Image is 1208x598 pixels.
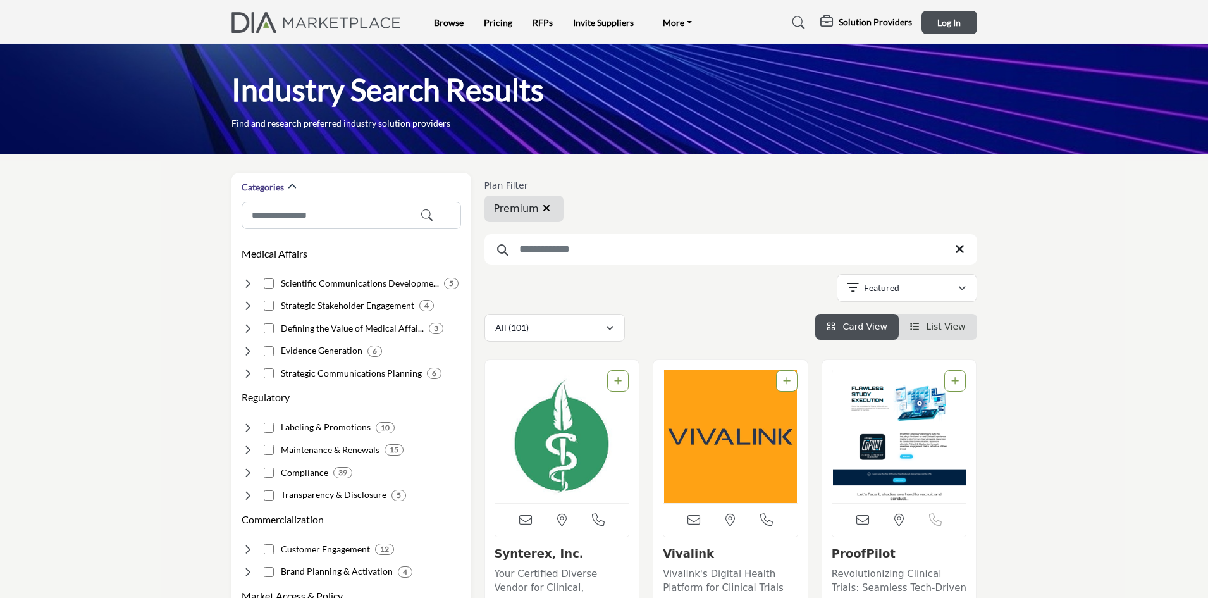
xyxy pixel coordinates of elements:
[242,390,290,405] button: Regulatory
[449,279,453,288] b: 5
[832,547,967,561] h3: ProofPilot
[937,17,961,28] span: Log In
[663,370,798,503] img: Vivalink
[837,274,977,302] button: Featured
[427,368,441,379] div: 6 Results For Strategic Communications Planning
[264,490,274,501] input: Select Transparency & Disclosure checkbox
[242,512,324,527] button: Commercialization
[654,14,701,32] a: More
[281,565,393,578] h4: Brand Planning & Activation: Developing and executing commercial launch strategies.
[397,491,401,500] b: 5
[398,566,412,578] div: 4 Results For Brand Planning & Activation
[376,422,395,433] div: 10 Results For Labeling & Promotions
[242,202,461,229] input: Search Category
[820,15,912,30] div: Solution Providers
[839,16,912,28] h5: Solution Providers
[391,490,406,501] div: 5 Results For Transparency & Disclosure
[832,370,966,503] img: ProofPilot
[495,370,629,503] img: Synterex, Inc.
[614,376,622,386] a: Add To List
[495,547,584,560] a: Synterex, Inc.
[951,376,959,386] a: Add To List
[264,423,274,433] input: Select Labeling & Promotions checkbox
[373,347,377,356] b: 6
[390,445,398,454] b: 15
[432,369,436,378] b: 6
[864,282,899,294] p: Featured
[367,346,382,357] div: 6 Results For Evidence Generation
[899,314,977,340] li: List View
[780,13,813,33] a: Search
[444,278,459,289] div: 5 Results For Scientific Communications Development
[281,543,370,556] h4: Customer Engagement: Understanding and optimizing patient experience across channels.
[832,370,966,503] a: Open Listing in new tab
[495,370,629,503] a: Open Listing in new tab
[403,568,407,576] b: 4
[281,277,439,290] h4: Scientific Communications Development: Creating scientific content showcasing clinical evidence.
[242,246,307,261] button: Medical Affairs
[533,17,553,28] a: RFPs
[281,299,414,312] h4: Strategic Stakeholder Engagement: Interacting with key opinion leaders and advocacy partners.
[783,376,791,386] a: Add To List
[264,301,274,311] input: Select Strategic Stakeholder Engagement checkbox
[495,321,529,334] p: All (101)
[264,346,274,356] input: Select Evidence Generation checkbox
[264,323,274,333] input: Select Defining the Value of Medical Affairs checkbox
[281,489,386,501] h4: Transparency & Disclosure: Transparency & Disclosure
[242,181,284,194] h2: Categories
[281,344,362,357] h4: Evidence Generation: Research to support clinical and economic value claims.
[338,468,347,477] b: 39
[375,544,394,555] div: 12 Results For Customer Engagement
[434,324,438,333] b: 3
[281,367,422,380] h4: Strategic Communications Planning: Developing publication plans demonstrating product benefits an...
[231,12,408,33] img: Site Logo
[494,202,539,215] span: Premium
[832,547,896,560] a: ProofPilot
[264,368,274,378] input: Select Strategic Communications Planning checkbox
[281,466,328,479] h4: Compliance: Local and global regulatory compliance.
[484,314,625,342] button: All (101)
[381,423,390,432] b: 10
[380,545,389,554] b: 12
[264,278,274,289] input: Select Scientific Communications Development checkbox
[910,321,966,332] a: View List
[663,547,714,560] a: Vivalink
[264,468,274,478] input: Select Compliance checkbox
[573,17,634,28] a: Invite Suppliers
[663,370,798,503] a: Open Listing in new tab
[281,444,379,456] h4: Maintenance & Renewals: Maintaining marketing authorizations and safety reporting.
[264,445,274,455] input: Select Maintenance & Renewals checkbox
[231,117,450,130] p: Find and research preferred industry solution providers
[281,322,424,335] h4: Defining the Value of Medical Affairs
[434,17,464,28] a: Browse
[333,467,352,478] div: 39 Results For Compliance
[663,547,798,561] h3: Vivalink
[385,444,404,456] div: 15 Results For Maintenance & Renewals
[264,567,274,577] input: Select Brand Planning & Activation checkbox
[484,180,564,191] h6: Plan Filter
[264,544,274,554] input: Select Customer Engagement checkbox
[815,314,899,340] li: Card View
[484,17,512,28] a: Pricing
[419,300,434,311] div: 4 Results For Strategic Stakeholder Engagement
[842,321,887,332] span: Card View
[424,301,429,310] b: 4
[921,11,977,34] button: Log In
[281,421,371,433] h4: Labeling & Promotions: Determining safe product use specifications and claims.
[231,70,544,109] h1: Industry Search Results
[495,547,630,561] h3: Synterex, Inc.
[926,321,965,332] span: List View
[827,321,887,332] a: View Card
[484,234,977,265] input: Search Keyword
[429,323,443,334] div: 3 Results For Defining the Value of Medical Affairs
